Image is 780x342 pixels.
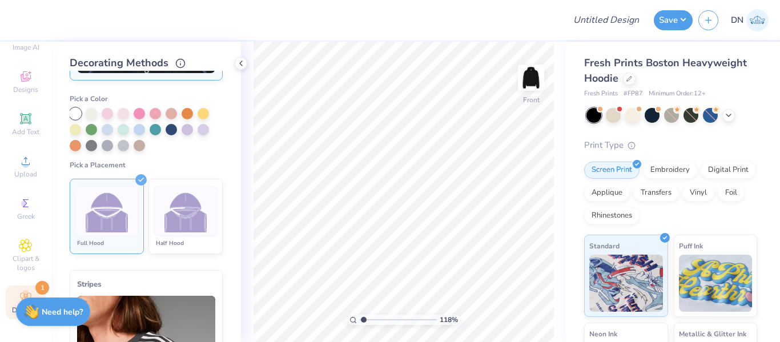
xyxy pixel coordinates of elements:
[13,43,39,52] span: Image AI
[718,184,745,202] div: Foil
[682,184,714,202] div: Vinyl
[70,55,223,71] div: Decorating Methods
[643,162,697,179] div: Embroidery
[70,94,108,103] span: Pick a Color
[42,307,83,317] strong: Need help?
[731,14,743,27] span: DN
[584,89,618,99] span: Fresh Prints
[584,207,640,224] div: Rhinestones
[70,160,126,170] span: Pick a Placement
[654,10,693,30] button: Save
[584,56,747,85] span: Fresh Prints Boston Heavyweight Hoodie
[679,255,753,312] img: Puff Ink
[6,254,46,272] span: Clipart & logos
[17,212,35,221] span: Greek
[77,277,215,291] div: Stripes
[12,127,39,136] span: Add Text
[584,162,640,179] div: Screen Print
[649,89,706,99] span: Minimum Order: 12 +
[13,85,38,94] span: Designs
[12,305,39,315] span: Decorate
[633,184,679,202] div: Transfers
[679,328,746,340] span: Metallic & Glitter Ink
[520,66,542,89] img: Front
[584,139,757,152] div: Print Type
[589,240,620,252] span: Standard
[164,190,207,233] img: Half Hood
[589,255,663,312] img: Standard
[746,9,769,31] img: Dylan Nichols
[14,170,37,179] span: Upload
[440,315,458,325] span: 118 %
[589,328,617,340] span: Neon Ink
[154,239,218,248] div: Half Hood
[523,95,540,105] div: Front
[86,190,128,233] img: Full Hood
[584,184,630,202] div: Applique
[731,9,769,31] a: DN
[624,89,643,99] span: # FP87
[75,239,139,248] div: Full Hood
[679,240,703,252] span: Puff Ink
[564,9,648,31] input: Untitled Design
[701,162,756,179] div: Digital Print
[35,281,49,295] span: 1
